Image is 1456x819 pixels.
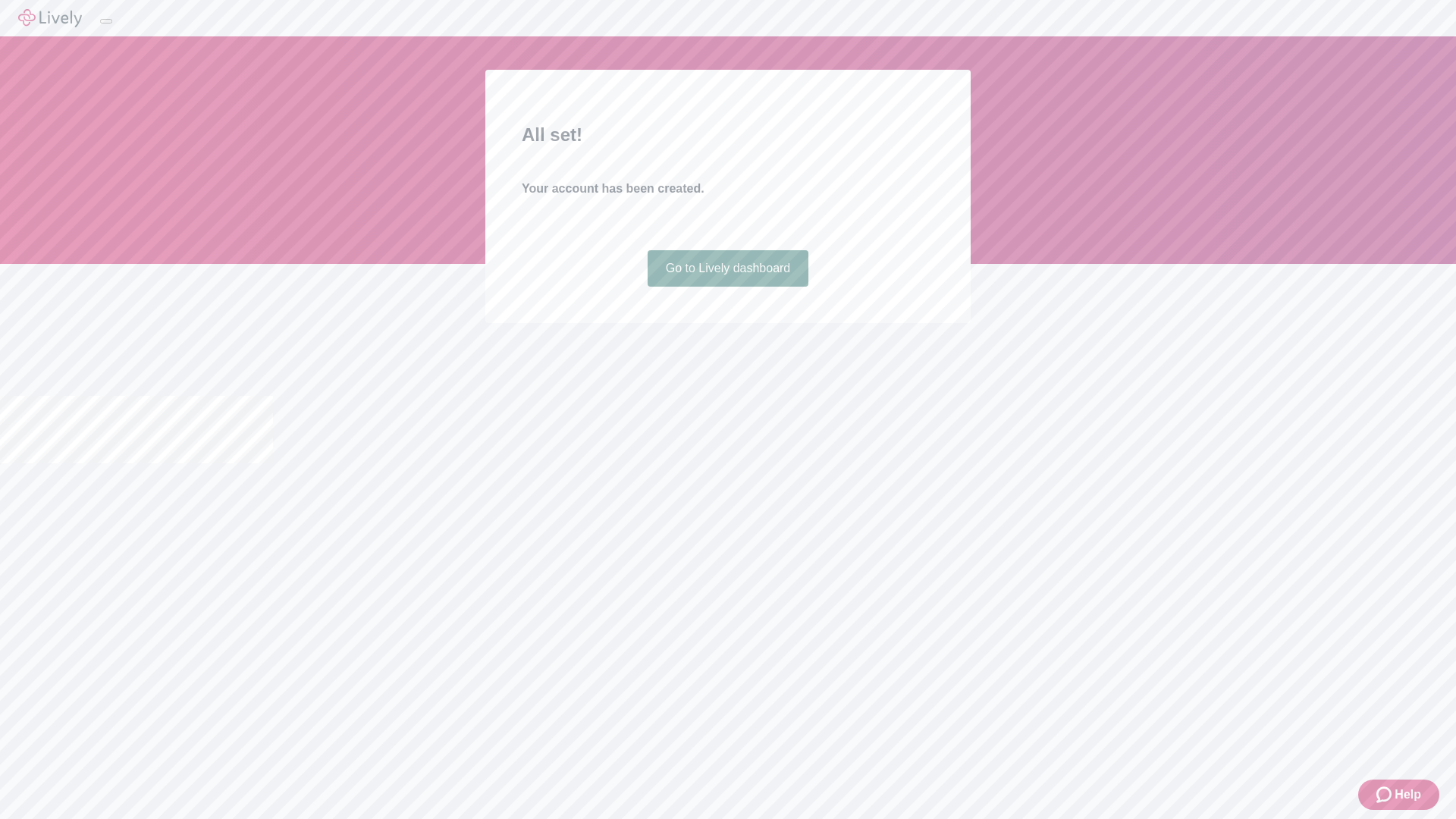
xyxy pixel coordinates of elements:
[1376,786,1395,804] svg: Zendesk support icon
[522,121,934,149] h2: All set!
[1395,786,1421,804] span: Help
[18,9,82,27] img: Lively
[648,250,809,287] a: Go to Lively dashboard
[1358,780,1439,810] button: Zendesk support iconHelp
[100,19,112,24] button: Log out
[522,180,934,198] h4: Your account has been created.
